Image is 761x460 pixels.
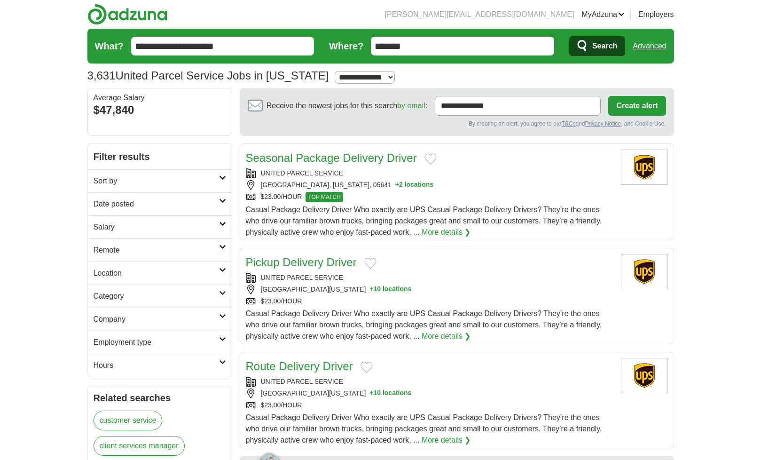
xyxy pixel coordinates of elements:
[94,245,219,256] h2: Remote
[88,285,232,308] a: Category
[88,308,232,331] a: Company
[569,36,625,56] button: Search
[422,331,471,342] a: More details ❯
[621,254,668,289] img: United Parcel Service logo
[94,268,219,279] h2: Location
[621,358,668,393] img: United Parcel Service logo
[246,389,613,398] div: [GEOGRAPHIC_DATA][US_STATE]
[88,215,232,238] a: Salary
[246,413,602,444] span: Casual Package Delivery Driver Who exactly are UPS Casual Package Delivery Drivers? They’re the o...
[246,256,357,269] a: Pickup Delivery Driver
[397,102,425,110] a: by email
[88,192,232,215] a: Date posted
[361,362,373,373] button: Add to favorite jobs
[94,198,219,210] h2: Date posted
[246,309,602,340] span: Casual Package Delivery Driver Who exactly are UPS Casual Package Delivery Drivers? They’re the o...
[94,314,219,325] h2: Company
[94,360,219,371] h2: Hours
[246,180,613,190] div: [GEOGRAPHIC_DATA], [US_STATE], 05641
[608,96,666,116] button: Create alert
[422,227,471,238] a: More details ❯
[94,436,185,456] a: client services manager
[364,258,377,269] button: Add to favorite jobs
[306,192,343,202] span: TOP MATCH
[87,69,329,82] h1: United Parcel Service Jobs in [US_STATE]
[94,291,219,302] h2: Category
[94,94,226,102] div: Average Salary
[585,120,621,127] a: Privacy Notice
[261,378,344,385] a: UNITED PARCEL SERVICE
[88,331,232,354] a: Employment type
[633,37,666,56] a: Advanced
[88,238,232,262] a: Remote
[638,9,674,20] a: Employers
[87,4,167,25] img: Adzuna logo
[369,285,411,294] button: +10 locations
[395,180,399,190] span: +
[246,192,613,202] div: $23.00/HOUR
[246,206,602,236] span: Casual Package Delivery Driver Who exactly are UPS Casual Package Delivery Drivers? They’re the o...
[88,354,232,377] a: Hours
[94,337,219,348] h2: Employment type
[246,400,613,410] div: $23.00/HOUR
[248,119,666,128] div: By creating an alert, you agree to our and , and Cookie Use.
[261,274,344,281] a: UNITED PARCEL SERVICE
[95,39,124,53] label: What?
[424,153,437,165] button: Add to favorite jobs
[88,144,232,169] h2: Filter results
[329,39,363,53] label: Where?
[246,360,353,373] a: Route Delivery Driver
[385,9,574,20] li: [PERSON_NAME][EMAIL_ADDRESS][DOMAIN_NAME]
[94,222,219,233] h2: Salary
[581,9,625,20] a: MyAdzuna
[94,411,163,430] a: customer service
[88,169,232,192] a: Sort by
[246,296,613,306] div: $23.00/HOUR
[369,389,373,398] span: +
[94,175,219,187] h2: Sort by
[369,389,411,398] button: +10 locations
[94,102,226,119] div: $47,840
[422,435,471,446] a: More details ❯
[621,150,668,185] img: United Parcel Service logo
[395,180,433,190] button: +2 locations
[369,285,373,294] span: +
[267,100,427,111] span: Receive the newest jobs for this search :
[94,391,226,405] h2: Related searches
[592,37,617,56] span: Search
[87,67,116,84] span: 3,631
[246,151,417,164] a: Seasonal Package Delivery Driver
[88,262,232,285] a: Location
[561,120,575,127] a: T&Cs
[246,285,613,294] div: [GEOGRAPHIC_DATA][US_STATE]
[261,169,344,177] a: UNITED PARCEL SERVICE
